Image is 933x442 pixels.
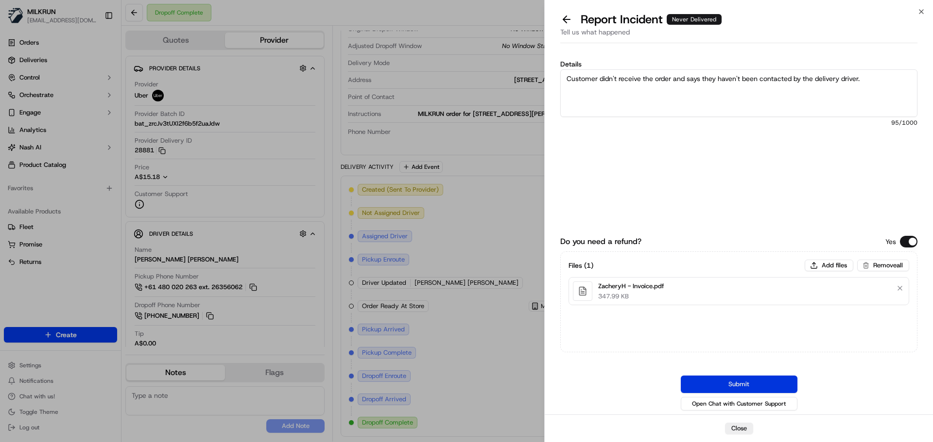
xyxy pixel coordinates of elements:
button: Remove file [893,281,907,295]
h3: Files ( 1 ) [569,261,593,270]
label: Do you need a refund? [560,236,641,247]
label: Details [560,61,917,67]
button: Add files [805,260,853,271]
div: Never Delivered [667,14,722,25]
p: ZacheryH - Invoice.pdf [598,281,664,291]
p: 347.99 KB [598,292,664,301]
button: Removeall [857,260,909,271]
div: Tell us what happened [560,27,917,43]
button: Open Chat with Customer Support [681,397,797,410]
p: Report Incident [581,12,722,27]
span: 95 /1000 [560,119,917,127]
p: Yes [885,237,896,246]
button: Submit [681,376,797,393]
textarea: Customer didn't receive the order and says they haven't been contacted by the delivery driver. [560,69,917,117]
button: Close [725,423,753,434]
